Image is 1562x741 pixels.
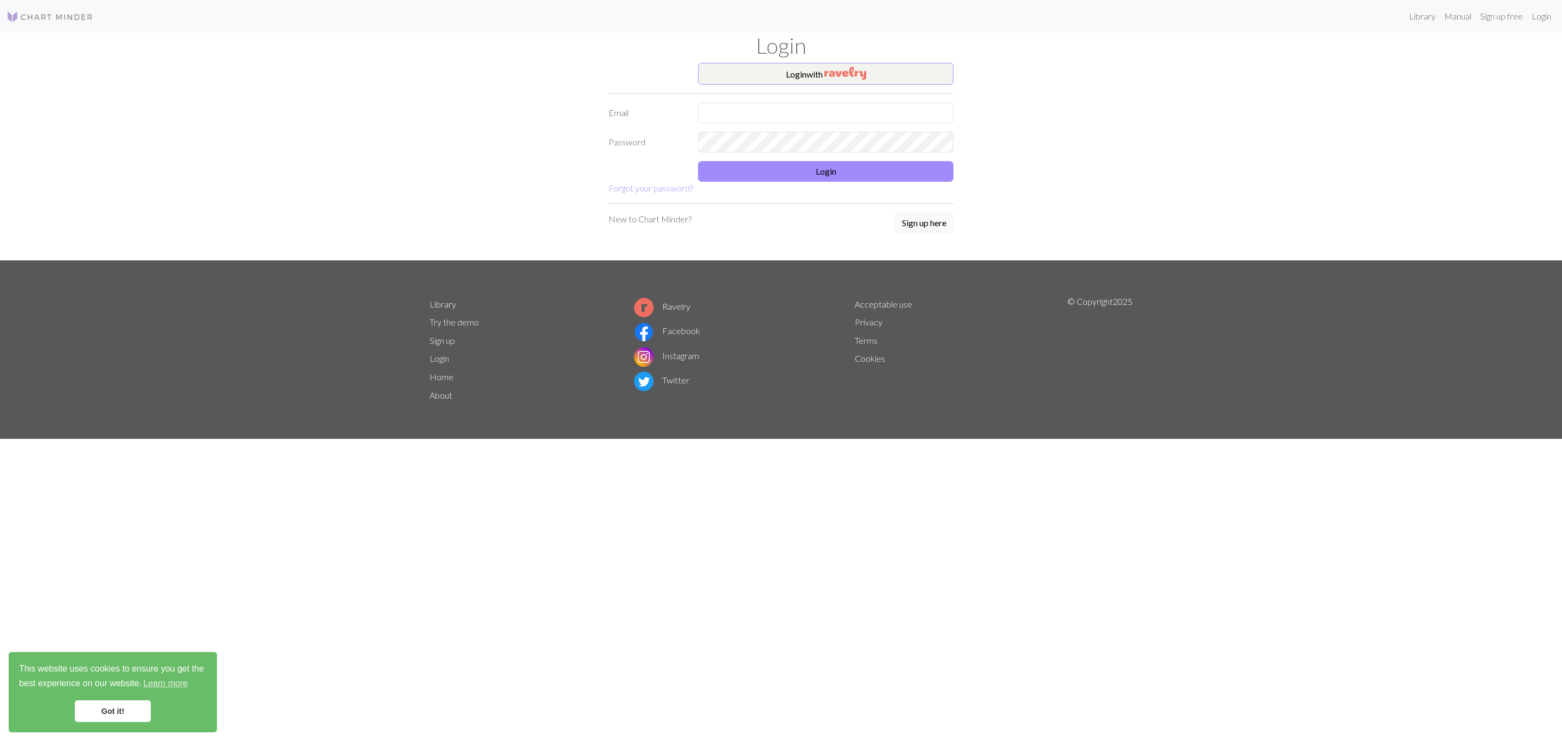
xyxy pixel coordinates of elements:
[895,213,953,233] button: Sign up here
[855,299,912,309] a: Acceptable use
[634,325,700,336] a: Facebook
[602,103,692,123] label: Email
[634,322,654,342] img: Facebook logo
[634,375,689,385] a: Twitter
[430,353,449,363] a: Login
[824,67,866,80] img: Ravelry
[142,675,189,692] a: learn more about cookies
[855,353,885,363] a: Cookies
[855,335,878,346] a: Terms
[1440,5,1476,27] a: Manual
[1476,5,1527,27] a: Sign up free
[698,63,953,85] button: Loginwith
[602,132,692,152] label: Password
[855,317,882,327] a: Privacy
[9,652,217,732] div: cookieconsent
[634,298,654,317] img: Ravelry logo
[1405,5,1440,27] a: Library
[698,161,953,182] button: Login
[423,33,1139,59] h1: Login
[634,350,699,361] a: Instagram
[634,347,654,367] img: Instagram logo
[19,662,207,692] span: This website uses cookies to ensure you get the best experience on our website.
[7,10,93,23] img: Logo
[430,317,479,327] a: Try the demo
[895,213,953,234] a: Sign up here
[634,372,654,391] img: Twitter logo
[430,390,452,400] a: About
[634,301,690,311] a: Ravelry
[430,299,456,309] a: Library
[430,372,453,382] a: Home
[1067,295,1132,405] p: © Copyright 2025
[1527,5,1555,27] a: Login
[609,213,692,226] p: New to Chart Minder?
[75,700,151,722] a: dismiss cookie message
[430,335,455,346] a: Sign up
[609,183,693,193] a: Forgot your password?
